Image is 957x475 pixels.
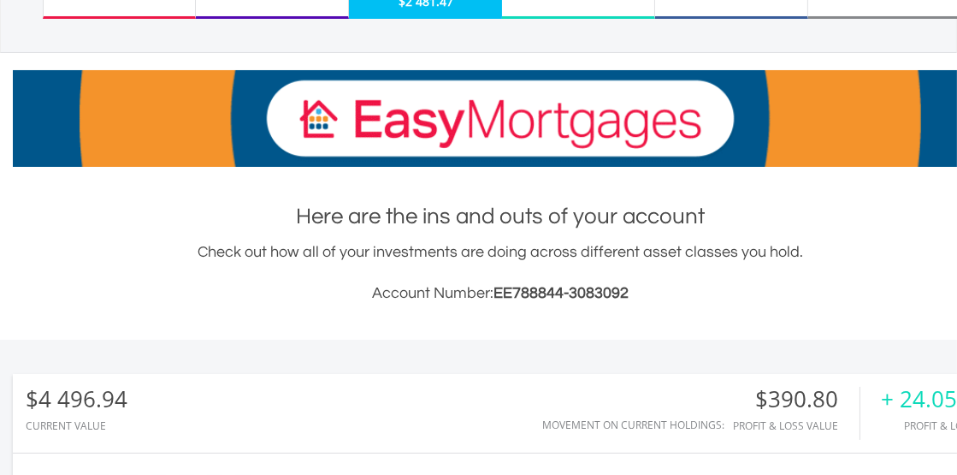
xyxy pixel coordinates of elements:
span: EE788844-3083092 [493,285,629,301]
div: $4 496.94 [26,387,127,412]
div: Profit & Loss Value [733,420,860,431]
div: CURRENT VALUE [26,420,127,431]
div: $390.80 [733,387,860,412]
div: Movement on Current Holdings: [542,419,724,430]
